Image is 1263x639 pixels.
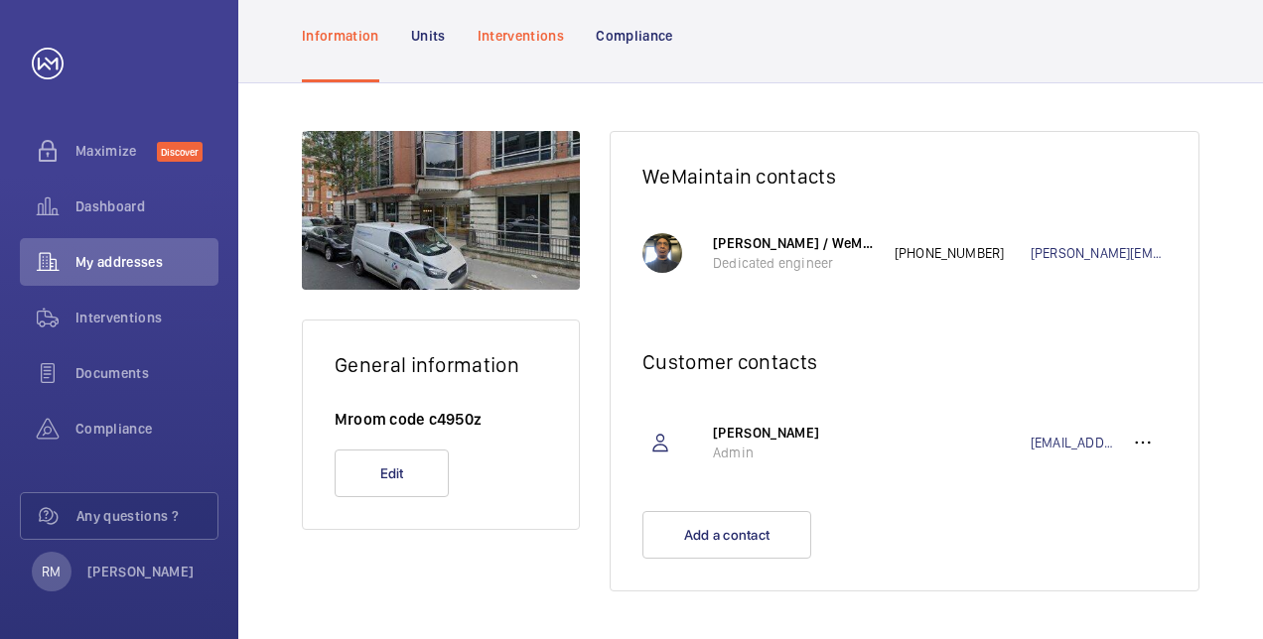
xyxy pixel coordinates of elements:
span: Documents [75,363,218,383]
p: [PERSON_NAME] / WeMaintain UK [713,233,875,253]
h2: Customer contacts [642,349,1167,374]
p: Units [411,26,446,46]
a: [PERSON_NAME][EMAIL_ADDRESS][DOMAIN_NAME] [1031,243,1167,263]
p: Mroom code c4950z [335,409,547,430]
button: Edit [335,449,449,497]
p: Admin [713,443,875,462]
span: My addresses [75,252,218,272]
span: Maximize [75,141,157,161]
p: [PERSON_NAME] [713,423,875,443]
p: Dedicated engineer [713,253,875,273]
span: Discover [157,142,203,162]
span: Any questions ? [76,506,217,526]
p: Information [302,26,379,46]
span: Interventions [75,308,218,327]
span: Compliance [75,419,218,439]
span: Dashboard [75,196,218,216]
h2: WeMaintain contacts [642,164,1167,189]
p: Interventions [478,26,565,46]
p: Compliance [596,26,673,46]
p: [PHONE_NUMBER] [895,243,1031,263]
p: [PERSON_NAME] [87,562,195,581]
a: [EMAIL_ADDRESS][PERSON_NAME][DOMAIN_NAME] [1031,433,1119,452]
button: Add a contact [642,511,811,559]
h2: General information [335,352,547,377]
p: RM [42,562,61,581]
